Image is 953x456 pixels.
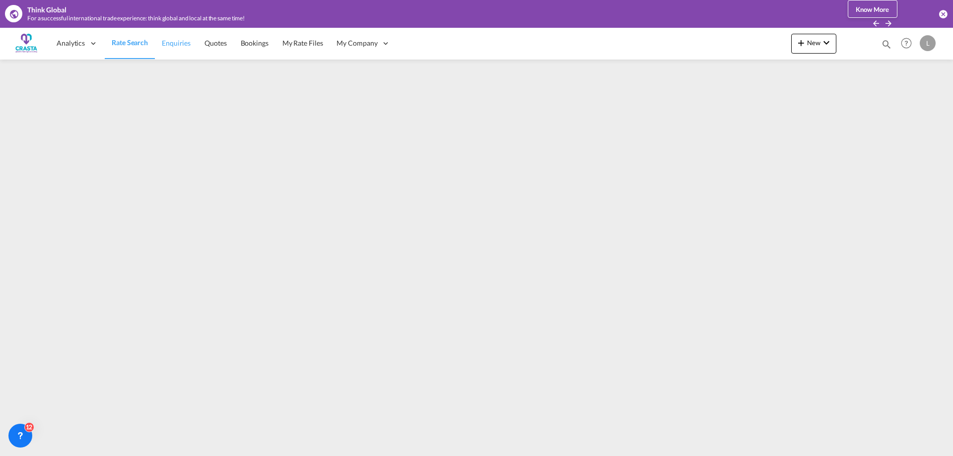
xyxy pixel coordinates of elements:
[57,38,85,48] span: Analytics
[920,35,936,51] div: L
[856,5,889,13] span: Know More
[898,35,920,53] div: Help
[50,27,105,59] div: Analytics
[15,32,37,54] img: ac429df091a311ed8aa72df674ea3bd9.png
[282,39,323,47] span: My Rate Files
[820,37,832,49] md-icon: icon-chevron-down
[884,19,893,28] md-icon: icon-arrow-right
[9,9,19,19] md-icon: icon-earth
[938,9,948,19] button: icon-close-circle
[27,14,807,23] div: For a successful international trade experience: think global and local at the same time!
[162,39,191,47] span: Enquiries
[898,35,915,52] span: Help
[872,18,883,28] button: icon-arrow-left
[881,39,892,50] md-icon: icon-magnify
[105,27,155,59] a: Rate Search
[791,34,836,54] button: icon-plus 400-fgNewicon-chevron-down
[884,18,893,28] button: icon-arrow-right
[275,27,330,59] a: My Rate Files
[337,38,377,48] span: My Company
[872,19,881,28] md-icon: icon-arrow-left
[234,27,275,59] a: Bookings
[795,39,832,47] span: New
[881,39,892,54] div: icon-magnify
[241,39,269,47] span: Bookings
[330,27,397,59] div: My Company
[204,39,226,47] span: Quotes
[198,27,233,59] a: Quotes
[27,5,67,15] div: Think Global
[112,38,148,47] span: Rate Search
[795,37,807,49] md-icon: icon-plus 400-fg
[155,27,198,59] a: Enquiries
